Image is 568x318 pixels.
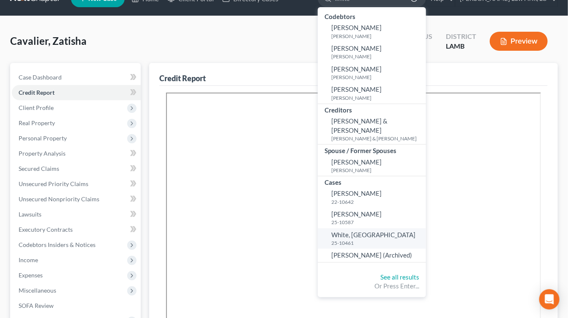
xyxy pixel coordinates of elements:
[318,21,426,42] a: [PERSON_NAME][PERSON_NAME]
[331,231,415,238] span: White, [GEOGRAPHIC_DATA]
[19,256,38,263] span: Income
[12,161,141,176] a: Secured Claims
[19,165,59,172] span: Secured Claims
[12,192,141,207] a: Unsecured Nonpriority Claims
[10,35,87,47] span: Cavalier, Zatisha
[318,208,426,228] a: [PERSON_NAME]25-10587
[331,251,412,259] span: [PERSON_NAME] (Archived)
[19,241,96,248] span: Codebtors Insiders & Notices
[318,104,426,115] div: Creditors
[446,32,476,41] div: District
[12,146,141,161] a: Property Analysis
[318,63,426,83] a: [PERSON_NAME][PERSON_NAME]
[331,167,424,174] small: [PERSON_NAME]
[19,287,56,294] span: Miscellaneous
[12,176,141,192] a: Unsecured Priority Claims
[318,42,426,63] a: [PERSON_NAME][PERSON_NAME]
[318,249,426,262] a: [PERSON_NAME] (Archived)
[19,271,43,279] span: Expenses
[331,44,382,52] span: [PERSON_NAME]
[318,228,426,249] a: White, [GEOGRAPHIC_DATA]25-10461
[331,74,424,81] small: [PERSON_NAME]
[490,32,548,51] button: Preview
[159,73,206,83] div: Credit Report
[318,83,426,104] a: [PERSON_NAME][PERSON_NAME]
[19,150,66,157] span: Property Analysis
[331,53,424,60] small: [PERSON_NAME]
[318,187,426,208] a: [PERSON_NAME]22-10642
[331,24,382,31] span: [PERSON_NAME]
[331,85,382,93] span: [PERSON_NAME]
[331,198,424,206] small: 22-10642
[19,104,54,111] span: Client Profile
[19,226,73,233] span: Executory Contracts
[331,219,424,226] small: 25-10587
[380,273,419,281] a: See all results
[19,195,99,203] span: Unsecured Nonpriority Claims
[12,298,141,313] a: SOFA Review
[19,302,54,309] span: SOFA Review
[19,89,55,96] span: Credit Report
[539,289,560,310] div: Open Intercom Messenger
[19,180,88,187] span: Unsecured Priority Claims
[12,85,141,100] a: Credit Report
[331,135,424,142] small: [PERSON_NAME] & [PERSON_NAME]
[318,11,426,21] div: Codebtors
[19,134,67,142] span: Personal Property
[318,156,426,176] a: [PERSON_NAME][PERSON_NAME]
[331,239,424,247] small: 25-10461
[318,176,426,187] div: Cases
[318,145,426,155] div: Spouse / Former Spouses
[331,158,382,166] span: [PERSON_NAME]
[318,115,426,144] a: [PERSON_NAME] & [PERSON_NAME][PERSON_NAME] & [PERSON_NAME]
[331,33,424,40] small: [PERSON_NAME]
[12,70,141,85] a: Case Dashboard
[19,211,41,218] span: Lawsuits
[19,74,62,81] span: Case Dashboard
[331,65,382,73] span: [PERSON_NAME]
[331,189,382,197] span: [PERSON_NAME]
[12,207,141,222] a: Lawsuits
[331,117,388,134] span: [PERSON_NAME] & [PERSON_NAME]
[19,119,55,126] span: Real Property
[331,94,424,101] small: [PERSON_NAME]
[331,210,382,218] span: [PERSON_NAME]
[325,282,419,291] div: Or Press Enter...
[12,222,141,237] a: Executory Contracts
[446,41,476,51] div: LAMB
